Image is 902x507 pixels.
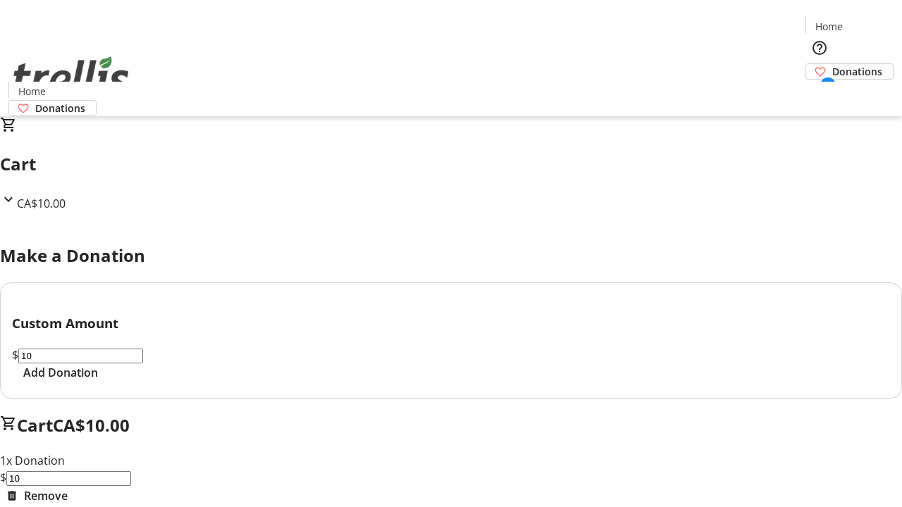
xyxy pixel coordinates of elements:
span: CA$10.00 [17,196,66,211]
button: Add Donation [12,364,109,381]
span: Donations [832,64,882,79]
h3: Custom Amount [12,313,890,333]
input: Donation Amount [18,349,143,363]
span: Home [18,84,46,99]
span: Remove [24,487,68,504]
a: Donations [8,100,97,116]
button: Help [805,34,834,62]
span: $ [12,347,18,363]
input: Donation Amount [6,471,131,486]
span: Donations [35,101,85,115]
img: Orient E2E Organization zk00dQfJK4's Logo [8,41,134,111]
a: Home [9,84,54,99]
span: Home [815,19,843,34]
button: Cart [805,80,834,108]
span: Add Donation [23,364,98,381]
span: CA$10.00 [53,413,130,437]
a: Home [806,19,851,34]
a: Donations [805,63,894,80]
